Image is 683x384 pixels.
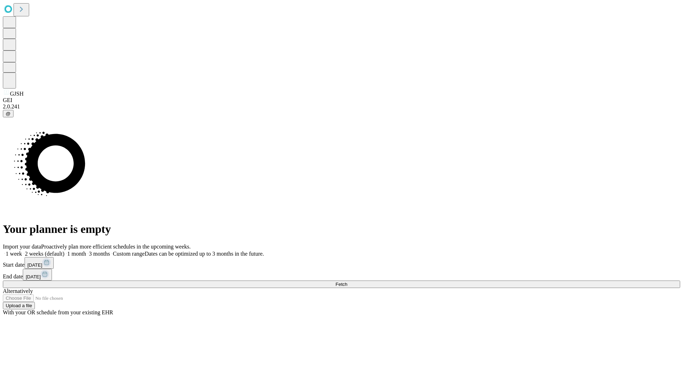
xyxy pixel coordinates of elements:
div: GEI [3,97,680,103]
span: Custom range [113,251,144,257]
span: 2 weeks (default) [25,251,64,257]
button: [DATE] [23,269,52,281]
div: End date [3,269,680,281]
button: [DATE] [25,257,54,269]
div: Start date [3,257,680,269]
span: [DATE] [27,262,42,268]
button: @ [3,110,14,117]
span: 1 month [67,251,86,257]
span: 1 week [6,251,22,257]
div: 2.0.241 [3,103,680,110]
span: Import your data [3,244,41,250]
span: Fetch [335,282,347,287]
span: @ [6,111,11,116]
span: Dates can be optimized up to 3 months in the future. [145,251,264,257]
button: Upload a file [3,302,35,309]
span: [DATE] [26,274,41,279]
span: 3 months [89,251,110,257]
span: Alternatively [3,288,33,294]
span: GJSH [10,91,23,97]
span: With your OR schedule from your existing EHR [3,309,113,315]
h1: Your planner is empty [3,223,680,236]
button: Fetch [3,281,680,288]
span: Proactively plan more efficient schedules in the upcoming weeks. [41,244,191,250]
